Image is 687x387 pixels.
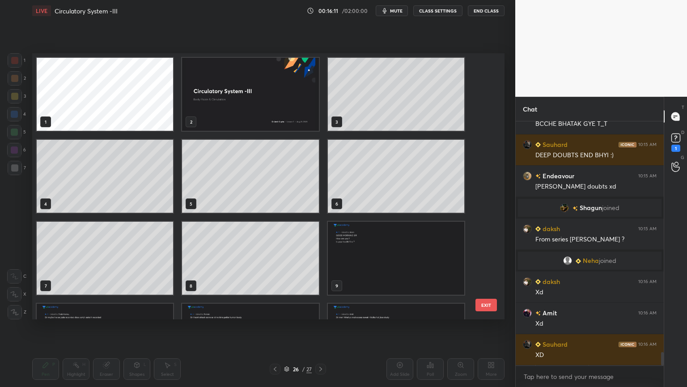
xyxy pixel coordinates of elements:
img: Learner_Badge_beginner_1_8b307cf2a0.svg [535,226,541,232]
img: iconic-dark.1390631f.png [619,342,636,347]
button: CLASS SETTINGS [413,5,462,16]
div: 10:16 AM [638,279,657,284]
div: XD [535,351,657,360]
span: mute [390,8,403,14]
div: DEEP DOUBTS END BHYI :) [535,151,657,160]
div: From series [PERSON_NAME] ? [535,235,657,244]
h6: Sauhard [541,140,568,149]
img: 5f3032ef6e7f48dda3c1b30ba0ac128a.jpg [523,309,532,318]
div: 10:15 AM [638,226,657,232]
img: 57a42997354a4d369dc908937f4c03b6.jpg [523,140,532,149]
div: 5 [7,125,26,139]
img: iconic-dark.1390631f.png [619,142,636,147]
button: End Class [468,5,505,16]
div: Z [8,305,26,319]
h6: Endeavour [541,171,574,181]
div: 1 [8,53,25,68]
span: Neha [583,257,599,264]
img: no-rating-badge.077c3623.svg [572,206,578,211]
img: no-rating-badge.077c3623.svg [535,174,541,179]
div: LIVE [32,5,51,16]
div: X [7,287,26,301]
div: / [302,366,305,372]
div: 2 [8,71,26,86]
div: 10:15 AM [638,173,657,179]
p: D [681,129,684,136]
h6: Amit [541,308,557,318]
div: grid [516,121,664,365]
img: 003f8320758c44d58a1e098c2e0c80e2.jpg [523,172,532,181]
div: 26 [291,366,300,372]
div: 4 [7,107,26,121]
h4: Circulatory System -III [55,7,118,15]
div: 6 [7,143,26,157]
div: 10:15 AM [638,142,657,147]
img: 57a42997354a4d369dc908937f4c03b6.jpg [523,340,532,349]
div: Xd [535,288,657,297]
div: 27 [306,365,312,373]
button: mute [376,5,408,16]
div: 10:16 AM [638,342,657,347]
img: Learner_Badge_beginner_1_8b307cf2a0.svg [576,258,581,264]
img: d32551dfaf8e40f7a4da5ed33ac7fa96.jpg [523,277,532,286]
div: 10:16 AM [638,310,657,316]
div: grid [32,53,489,319]
p: T [682,104,684,111]
img: 10a3b7b5eb2742149ec18c9009037f19.jpg [560,203,569,212]
div: C [7,269,26,284]
button: EXIT [475,299,497,311]
h6: daksh [541,277,560,286]
div: Xd [535,319,657,328]
img: Learner_Badge_beginner_1_8b307cf2a0.svg [535,142,541,147]
img: Learner_Badge_beginner_1_8b307cf2a0.svg [535,342,541,347]
p: Chat [516,97,544,121]
span: Shagun [580,204,602,211]
div: [PERSON_NAME] doubts xd [535,182,657,191]
div: BCCHE BHATAK GYE T_T [535,120,657,129]
h6: Sauhard [541,340,568,349]
img: no-rating-badge.077c3623.svg [535,311,541,316]
span: joined [602,204,619,211]
img: default.png [563,256,572,265]
h6: daksh [541,224,560,233]
p: G [681,154,684,161]
div: 7 [8,161,26,175]
img: Learner_Badge_beginner_1_8b307cf2a0.svg [535,279,541,284]
div: 1 [671,145,680,152]
div: 3 [8,89,26,103]
span: joined [599,257,616,264]
img: d32551dfaf8e40f7a4da5ed33ac7fa96.jpg [523,224,532,233]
